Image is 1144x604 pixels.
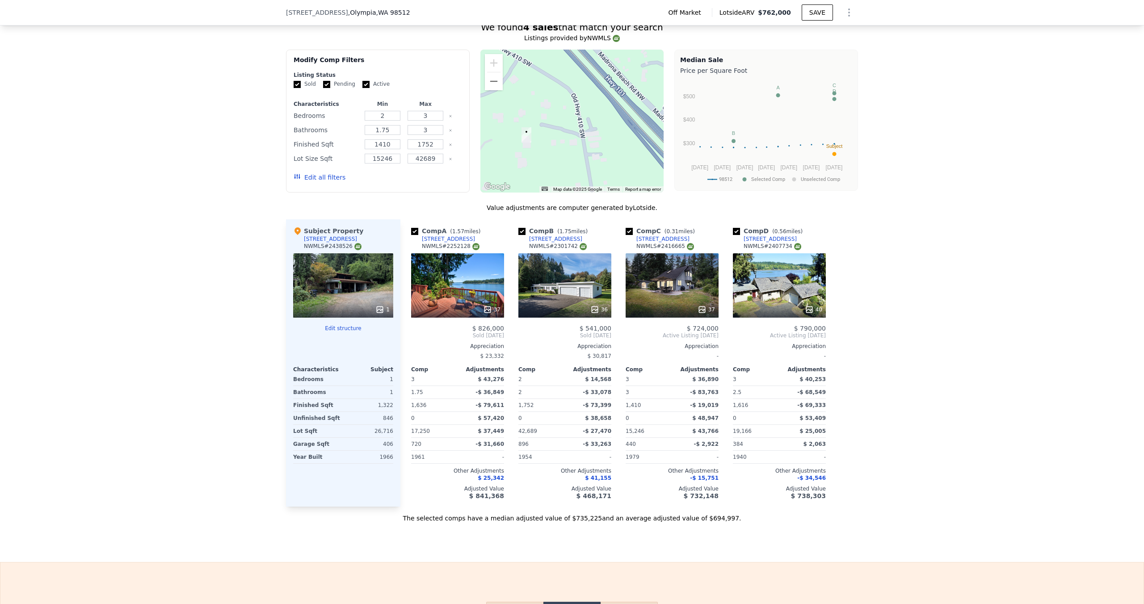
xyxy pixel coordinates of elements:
div: Comp C [626,226,698,235]
div: Comp B [518,226,591,235]
div: Unfinished Sqft [293,412,341,424]
div: Appreciation [733,343,826,350]
span: 2 [518,376,522,382]
div: Comp [411,366,458,373]
div: 1 [375,305,390,314]
span: $ 43,276 [478,376,504,382]
div: Bedrooms [293,373,341,386]
text: Unselected Comp [801,176,840,182]
strong: 4 sales [523,22,559,33]
img: NWMLS Logo [687,243,694,250]
div: NWMLS # 2252128 [422,243,479,250]
div: - [733,350,826,362]
div: Bathrooms [294,124,359,136]
div: Adjusted Value [626,485,719,492]
div: 846 [345,412,393,424]
span: $ 732,148 [684,492,719,499]
div: Other Adjustments [733,467,826,474]
div: 36 [590,305,608,314]
span: $ 43,766 [692,428,719,434]
div: [STREET_ADDRESS] [304,235,357,243]
span: Sold [DATE] [518,332,611,339]
div: NWMLS # 2438526 [304,243,362,250]
span: 3 [411,376,415,382]
div: [STREET_ADDRESS] [422,235,475,243]
div: Characteristics [294,101,359,108]
div: Comp [626,366,672,373]
div: Subject Property [293,226,363,235]
span: ( miles) [769,228,806,235]
a: [STREET_ADDRESS] [411,235,475,243]
div: Value adjustments are computer generated by Lotside . [286,203,858,212]
div: Other Adjustments [626,467,719,474]
div: Adjustments [458,366,504,373]
span: 15,246 [626,428,644,434]
div: Adjusted Value [411,485,504,492]
span: $ 724,000 [687,325,719,332]
div: Year Built [293,451,341,463]
span: $ 36,890 [692,376,719,382]
label: Active [362,80,390,88]
span: -$ 36,849 [475,389,504,395]
span: $ 23,332 [480,353,504,359]
span: -$ 73,399 [583,402,611,408]
div: Other Adjustments [411,467,504,474]
span: Active Listing [DATE] [733,332,826,339]
div: Min [363,101,402,108]
label: Sold [294,80,316,88]
div: Median Sale [680,55,852,64]
input: Active [362,81,370,88]
span: ( miles) [446,228,484,235]
div: Listings provided by NWMLS [286,34,858,42]
div: 1961 [411,451,456,463]
text: [DATE] [758,164,775,171]
div: Appreciation [518,343,611,350]
span: $ 14,568 [585,376,611,382]
span: 19,166 [733,428,752,434]
div: Modify Comp Filters [294,55,462,71]
text: Selected Comp [751,176,785,182]
div: Price per Square Foot [680,64,852,77]
div: 1966 [345,451,393,463]
text: C [833,83,836,88]
span: $ 738,303 [791,492,826,499]
div: Comp D [733,226,806,235]
text: [DATE] [691,164,708,171]
div: Listing Status [294,71,462,79]
span: -$ 34,546 [797,475,826,481]
div: Adjustments [565,366,611,373]
img: NWMLS Logo [472,243,479,250]
span: -$ 68,549 [797,389,826,395]
div: - [781,451,826,463]
a: [STREET_ADDRESS] [626,235,690,243]
div: Other Adjustments [518,467,611,474]
div: Comp A [411,226,484,235]
div: The selected comps have a median adjusted value of $735,225 and an average adjusted value of $694... [286,507,858,523]
span: -$ 79,611 [475,402,504,408]
div: 1,322 [345,399,393,411]
span: $ 53,409 [799,415,826,421]
div: Adjusted Value [518,485,611,492]
span: 42,689 [518,428,537,434]
span: -$ 15,751 [690,475,719,481]
button: Zoom in [485,54,503,72]
span: $ 826,000 [472,325,504,332]
span: $ 790,000 [794,325,826,332]
span: $ 37,449 [478,428,504,434]
span: 0.56 [774,228,786,235]
span: Lotside ARV [719,8,758,17]
span: $ 25,005 [799,428,826,434]
div: Adjustments [779,366,826,373]
a: Terms (opens in new tab) [607,187,620,192]
text: $500 [683,93,695,100]
span: $ 48,947 [692,415,719,421]
span: -$ 33,263 [583,441,611,447]
text: [DATE] [736,164,753,171]
div: Lot Size Sqft [294,152,359,165]
span: -$ 31,660 [475,441,504,447]
button: Keyboard shortcuts [542,187,548,191]
div: Comp [733,366,779,373]
span: , Olympia [348,8,410,17]
input: Sold [294,81,301,88]
div: A chart. [680,77,852,189]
